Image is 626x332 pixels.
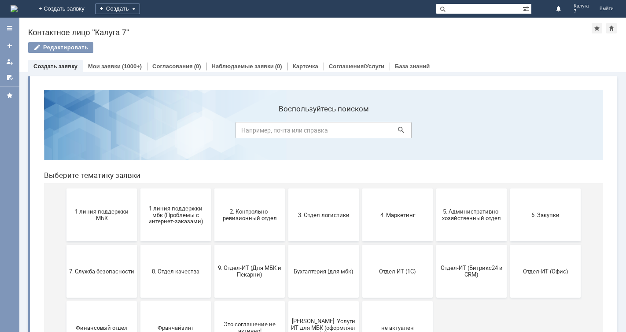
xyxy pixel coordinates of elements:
div: Контактное лицо "Калуга 7" [28,28,592,37]
label: Воспользуйтесь поиском [199,22,375,30]
button: не актуален [325,218,396,271]
a: Мои заявки [3,55,17,69]
button: [PERSON_NAME]. Услуги ИТ для МБК (оформляет L1) [251,218,322,271]
button: Отдел-ИТ (Битрикс24 и CRM) [399,162,470,215]
a: Перейти на домашнюю страницу [11,5,18,12]
span: Калуга [574,4,589,9]
button: 4. Маркетинг [325,106,396,159]
button: Финансовый отдел [29,218,100,271]
button: 1 линия поддержки МБК [29,106,100,159]
span: Отдел-ИТ (Офис) [476,185,541,192]
span: [PERSON_NAME]. Услуги ИТ для МБК (оформляет L1) [254,235,319,255]
a: Мои заявки [88,63,121,70]
a: Согласования [152,63,193,70]
button: 8. Отдел качества [103,162,174,215]
button: 5. Административно-хозяйственный отдел [399,106,470,159]
span: Финансовый отдел [32,241,97,248]
button: Это соглашение не активно! [177,218,248,271]
a: Мои согласования [3,70,17,85]
span: Отдел ИТ (1С) [328,185,393,192]
span: Франчайзинг [106,241,171,248]
div: Сделать домашней страницей [606,23,617,33]
span: 2. Контрольно-ревизионный отдел [180,125,245,139]
span: 6. Закупки [476,129,541,135]
button: 9. Отдел-ИТ (Для МБК и Пекарни) [177,162,248,215]
span: Отдел-ИТ (Битрикс24 и CRM) [402,182,467,195]
button: Бухгалтерия (для мбк) [251,162,322,215]
button: 2. Контрольно-ревизионный отдел [177,106,248,159]
div: (0) [194,63,201,70]
span: 9. Отдел-ИТ (Для МБК и Пекарни) [180,182,245,195]
span: 5. Административно-хозяйственный отдел [402,125,467,139]
div: (0) [275,63,282,70]
a: Наблюдаемые заявки [212,63,274,70]
input: Например, почта или справка [199,39,375,55]
img: logo [11,5,18,12]
button: 7. Служба безопасности [29,162,100,215]
a: Карточка [293,63,318,70]
span: не актуален [328,241,393,248]
a: Соглашения/Услуги [329,63,384,70]
span: 1 линия поддержки МБК [32,125,97,139]
a: База знаний [395,63,430,70]
button: 3. Отдел логистики [251,106,322,159]
div: (1000+) [122,63,142,70]
span: 1 линия поддержки мбк (Проблемы с интернет-заказами) [106,122,171,142]
span: 7 [574,9,589,14]
a: Создать заявку [3,39,17,53]
span: 8. Отдел качества [106,185,171,192]
button: Отдел-ИТ (Офис) [473,162,544,215]
a: Создать заявку [33,63,77,70]
span: Это соглашение не активно! [180,238,245,251]
button: Отдел ИТ (1С) [325,162,396,215]
div: Добавить в избранное [592,23,602,33]
button: 6. Закупки [473,106,544,159]
span: Бухгалтерия (для мбк) [254,185,319,192]
span: 4. Маркетинг [328,129,393,135]
button: Франчайзинг [103,218,174,271]
span: 7. Служба безопасности [32,185,97,192]
button: 1 линия поддержки мбк (Проблемы с интернет-заказами) [103,106,174,159]
div: Создать [95,4,140,14]
header: Выберите тематику заявки [7,88,566,97]
span: Расширенный поиск [523,4,531,12]
span: 3. Отдел логистики [254,129,319,135]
